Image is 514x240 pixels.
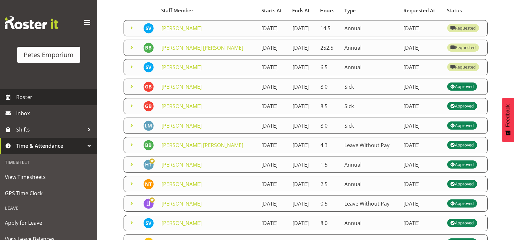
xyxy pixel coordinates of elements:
td: [DATE] [289,196,317,212]
img: beena-bist9974.jpg [143,43,154,53]
span: View Timesheets [5,172,92,182]
span: Staff Member [161,7,194,14]
td: [DATE] [289,157,317,173]
span: Apply for Leave [5,218,92,228]
td: [DATE] [400,40,443,56]
td: [DATE] [257,137,289,153]
img: Rosterit website logo [5,16,58,29]
td: 8.0 [317,79,341,95]
img: sasha-vandervalk6911.jpg [143,62,154,72]
span: Shifts [16,125,84,134]
img: sasha-vandervalk6911.jpg [143,218,154,228]
td: Sick [341,79,400,95]
td: Leave Without Pay [341,196,400,212]
td: [DATE] [257,196,289,212]
div: Requested [450,44,476,52]
img: helena-tomlin701.jpg [143,159,154,170]
img: nicole-thomson8388.jpg [143,179,154,189]
a: View Timesheets [2,169,96,185]
img: janelle-jonkers702.jpg [143,198,154,209]
td: 252.5 [317,40,341,56]
td: [DATE] [257,59,289,75]
div: Petes Emporium [24,50,74,60]
td: [DATE] [257,215,289,231]
div: Approved [450,102,474,110]
span: Starts At [261,7,282,14]
span: Feedback [505,104,511,127]
td: [DATE] [257,98,289,114]
td: [DATE] [257,118,289,134]
img: lianne-morete5410.jpg [143,120,154,131]
td: Annual [341,20,400,36]
img: beena-bist9974.jpg [143,140,154,150]
td: [DATE] [400,98,443,114]
td: [DATE] [289,118,317,134]
td: [DATE] [289,79,317,95]
a: GPS Time Clock [2,185,96,201]
div: Approved [450,122,474,130]
a: [PERSON_NAME] [PERSON_NAME] [161,44,243,51]
div: Leave [2,201,96,215]
div: Timesheet [2,156,96,169]
span: Ends At [292,7,310,14]
td: Annual [341,176,400,192]
td: [DATE] [257,157,289,173]
span: Status [447,7,462,14]
td: [DATE] [400,79,443,95]
td: [DATE] [400,137,443,153]
a: [PERSON_NAME] [161,220,202,227]
td: [DATE] [400,215,443,231]
td: [DATE] [289,137,317,153]
td: [DATE] [257,176,289,192]
div: Approved [450,219,474,227]
td: 14.5 [317,20,341,36]
td: [DATE] [289,20,317,36]
td: Annual [341,40,400,56]
span: Requested At [403,7,435,14]
button: Feedback - Show survey [502,98,514,142]
a: [PERSON_NAME] [161,200,202,207]
div: Approved [450,83,474,91]
td: [DATE] [400,118,443,134]
td: 2.5 [317,176,341,192]
div: Requested [450,63,476,71]
td: 0.5 [317,196,341,212]
td: [DATE] [400,20,443,36]
td: [DATE] [400,59,443,75]
td: Annual [341,157,400,173]
td: 6.5 [317,59,341,75]
td: [DATE] [289,98,317,114]
td: [DATE] [289,40,317,56]
div: Approved [450,200,474,208]
span: Type [344,7,356,14]
span: Roster [16,92,94,102]
td: [DATE] [400,196,443,212]
span: GPS Time Clock [5,188,92,198]
span: Hours [320,7,334,14]
a: [PERSON_NAME] [161,83,202,90]
img: gillian-byford11184.jpg [143,101,154,111]
div: Approved [450,180,474,188]
td: Sick [341,98,400,114]
td: Annual [341,59,400,75]
a: Apply for Leave [2,215,96,231]
img: sasha-vandervalk6911.jpg [143,23,154,33]
td: Sick [341,118,400,134]
td: 8.5 [317,98,341,114]
div: Approved [450,141,474,149]
td: Annual [341,215,400,231]
td: [DATE] [257,79,289,95]
a: [PERSON_NAME] [PERSON_NAME] [161,142,243,149]
td: Leave Without Pay [341,137,400,153]
td: 4.3 [317,137,341,153]
a: [PERSON_NAME] [161,181,202,188]
td: [DATE] [289,176,317,192]
td: [DATE] [289,59,317,75]
a: [PERSON_NAME] [161,25,202,32]
span: Time & Attendance [16,141,84,151]
div: Approved [450,161,474,169]
td: [DATE] [400,176,443,192]
div: Requested [450,24,476,32]
span: Inbox [16,108,94,118]
a: [PERSON_NAME] [161,64,202,71]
